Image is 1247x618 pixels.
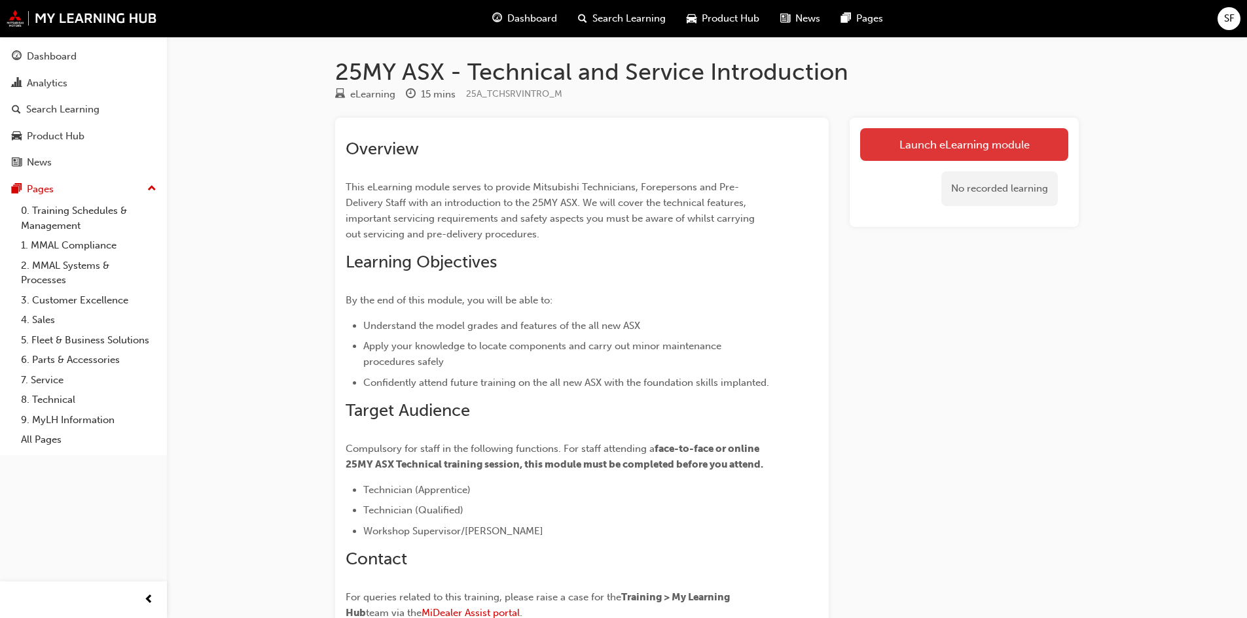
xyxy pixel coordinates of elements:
[5,124,162,148] a: Product Hub
[335,58,1079,86] h1: 25MY ASX - Technical and Service Introduction
[346,443,655,455] span: Compulsory for staff in the following functions. For staff attending a
[841,10,851,27] span: pages-icon
[27,129,84,144] div: Product Hub
[12,131,22,143] span: car-icon
[350,87,395,102] div: eLearning
[27,182,54,197] div: Pages
[5,177,162,201] button: Pages
[335,86,395,103] div: Type
[1218,7,1240,30] button: SF
[16,350,162,370] a: 6. Parts & Accessories
[16,256,162,290] a: 2. MMAL Systems & Processes
[578,10,587,27] span: search-icon
[12,51,22,63] span: guage-icon
[16,290,162,311] a: 3. Customer Excellence
[492,10,502,27] span: guage-icon
[346,549,407,569] span: Contact
[592,11,666,26] span: Search Learning
[16,430,162,450] a: All Pages
[941,171,1058,206] div: No recorded learning
[147,180,156,197] span: up-icon
[346,443,763,470] span: face-to-face or online 25MY ASX Technical training session, this module must be completed before ...
[568,5,676,32] a: search-iconSearch Learning
[5,71,162,95] a: Analytics
[12,157,22,169] span: news-icon
[687,10,696,27] span: car-icon
[346,294,552,306] span: By the end of this module, you will be able to:
[346,252,497,272] span: Learning Objectives
[5,42,162,177] button: DashboardAnalyticsSearch LearningProduct HubNews
[16,390,162,410] a: 8. Technical
[363,320,640,332] span: Understand the model grades and features of the all new ASX
[5,97,162,122] a: Search Learning
[144,592,154,608] span: prev-icon
[16,201,162,235] a: 0. Training Schedules & Management
[346,181,757,240] span: This eLearning module serves to provide Mitsubishi Technicians, Forepersons and Pre-Delivery Staf...
[466,88,562,99] span: Learning resource code
[363,340,724,368] span: Apply your knowledge to locate components and carry out minor maintenance procedures safely
[702,11,759,26] span: Product Hub
[16,410,162,430] a: 9. MyLH Information
[16,310,162,330] a: 4. Sales
[676,5,770,32] a: car-iconProduct Hub
[507,11,557,26] span: Dashboard
[26,102,99,117] div: Search Learning
[346,400,470,421] span: Target Audience
[12,78,22,90] span: chart-icon
[780,10,790,27] span: news-icon
[27,155,52,170] div: News
[363,504,463,516] span: Technician (Qualified)
[7,10,157,27] img: mmal
[406,86,456,103] div: Duration
[27,49,77,64] div: Dashboard
[5,44,162,69] a: Dashboard
[421,87,456,102] div: 15 mins
[1224,11,1235,26] span: SF
[346,139,419,159] span: Overview
[831,5,894,32] a: pages-iconPages
[856,11,883,26] span: Pages
[12,104,21,116] span: search-icon
[770,5,831,32] a: news-iconNews
[335,89,345,101] span: learningResourceType_ELEARNING-icon
[5,150,162,175] a: News
[860,128,1068,161] a: Launch eLearning module
[363,377,769,388] span: Confidently attend future training on the all new ASX with the foundation skills implanted.
[16,370,162,390] a: 7. Service
[795,11,820,26] span: News
[12,184,22,196] span: pages-icon
[346,591,621,603] span: For queries related to this training, please raise a case for the
[363,525,543,537] span: Workshop Supervisor/[PERSON_NAME]
[406,89,416,101] span: clock-icon
[482,5,568,32] a: guage-iconDashboard
[363,484,471,496] span: Technician (Apprentice)
[16,235,162,256] a: 1. MMAL Compliance
[16,330,162,351] a: 5. Fleet & Business Solutions
[27,76,67,91] div: Analytics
